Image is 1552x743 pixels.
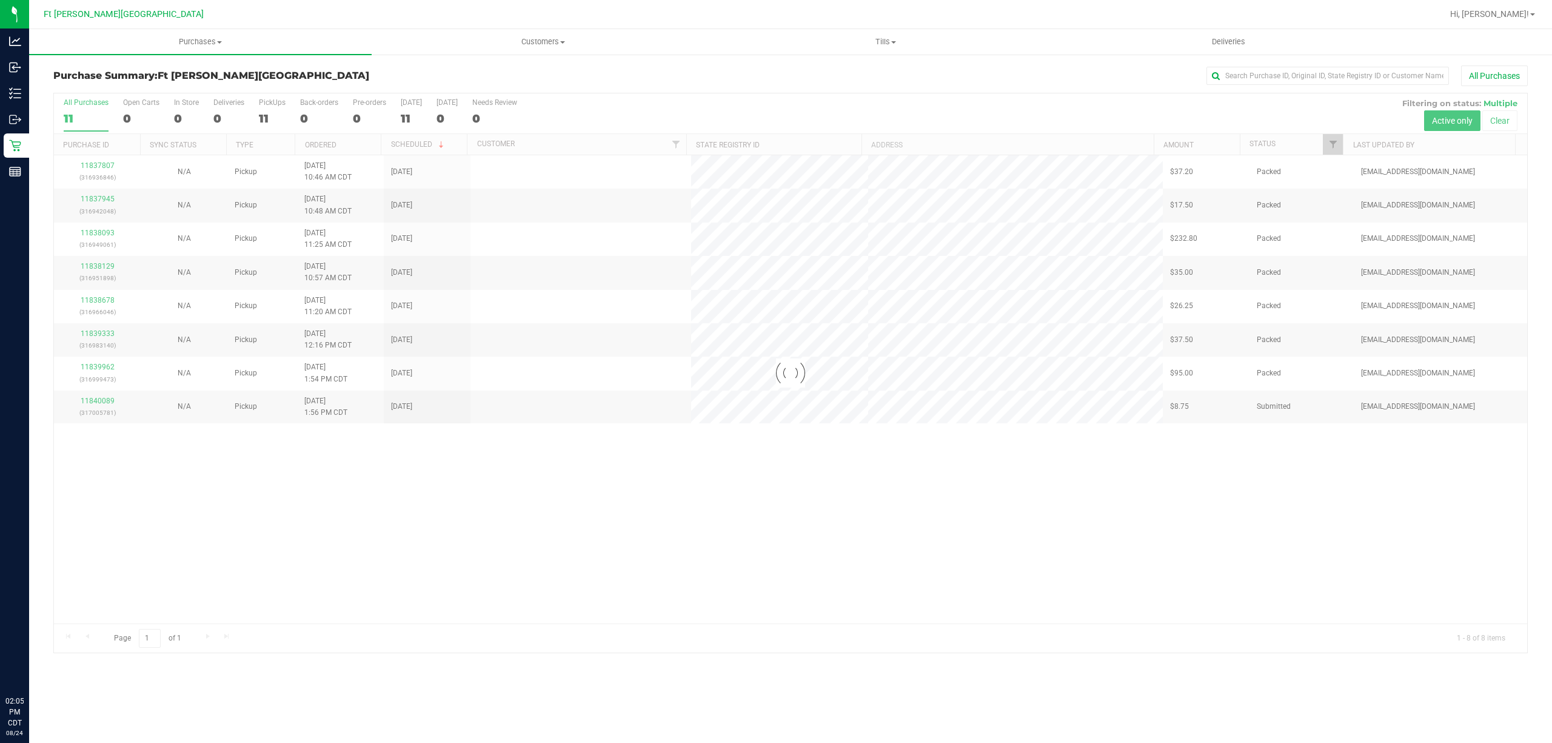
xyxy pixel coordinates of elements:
inline-svg: Outbound [9,113,21,126]
a: Tills [714,29,1057,55]
span: Hi, [PERSON_NAME]! [1450,9,1529,19]
a: Purchases [29,29,372,55]
h3: Purchase Summary: [53,70,545,81]
button: All Purchases [1461,66,1528,86]
a: Deliveries [1057,29,1400,55]
p: 08/24 [5,728,24,738]
p: 02:05 PM CDT [5,696,24,728]
inline-svg: Reports [9,166,21,178]
iframe: Resource center [12,646,48,682]
inline-svg: Retail [9,140,21,152]
inline-svg: Inbound [9,61,21,73]
input: Search Purchase ID, Original ID, State Registry ID or Customer Name... [1206,67,1449,85]
span: Ft [PERSON_NAME][GEOGRAPHIC_DATA] [44,9,204,19]
span: Ft [PERSON_NAME][GEOGRAPHIC_DATA] [158,70,369,81]
inline-svg: Analytics [9,35,21,47]
span: Customers [372,36,714,47]
span: Tills [715,36,1056,47]
span: Deliveries [1196,36,1262,47]
a: Customers [372,29,714,55]
span: Purchases [29,36,372,47]
inline-svg: Inventory [9,87,21,99]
